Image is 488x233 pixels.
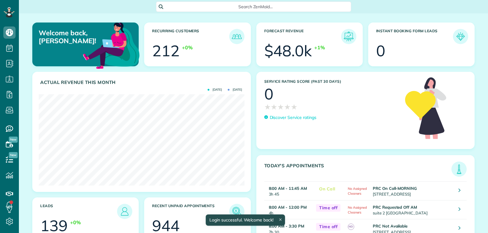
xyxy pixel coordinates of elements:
[264,163,452,177] h3: Today's Appointments
[454,30,467,43] img: icon_form_leads-04211a6a04a5b2264e4ee56bc0799ec3eb69b7e499cbb523a139df1d13a81ae0.png
[231,30,243,43] img: icon_recurring_customers-cf858462ba22bcd05b5a5880d41d6543d210077de5bb9ebc9590e49fd87d84ed.png
[277,102,284,112] span: ★
[264,79,399,84] h3: Service Rating score (past 30 days)
[264,114,316,121] a: Discover Service ratings
[284,102,291,112] span: ★
[316,204,340,212] span: Time off
[206,214,285,226] div: Login successful. Welcome back!
[264,182,313,200] td: 3h 45
[314,44,325,51] div: +1%
[264,200,313,219] td: 4h
[182,44,193,51] div: +0%
[152,43,180,58] div: 212
[316,185,339,193] span: On Call
[348,186,367,196] span: No Assigned Cleaners
[348,224,354,230] span: ND
[269,224,304,228] strong: 8:00 AM - 3:30 PM
[264,43,312,58] div: $48.0k
[119,205,131,217] img: icon_leads-1bed01f49abd5b7fead27621c3d59655bb73ed531f8eeb49469d10e621d6b896.png
[82,16,141,75] img: dashboard_welcome-42a62b7d889689a78055ac9021e634bf52bae3f8056760290aed330b23ab8690.png
[271,102,277,112] span: ★
[376,43,385,58] div: 0
[291,102,297,112] span: ★
[270,114,316,121] p: Discover Service ratings
[371,200,454,219] td: suite 2 [GEOGRAPHIC_DATA]
[40,204,117,219] h3: Leads
[373,186,417,191] strong: PRC On Call-MORNING
[228,88,242,91] span: [DATE]
[208,88,222,91] span: [DATE]
[343,30,355,43] img: icon_forecast_revenue-8c13a41c7ed35a8dcfafea3cbb826a0462acb37728057bba2d056411b612bbbe.png
[40,80,244,85] h3: Actual Revenue this month
[373,224,408,228] strong: PRC Not Available
[371,182,454,200] td: [STREET_ADDRESS]
[373,205,417,210] strong: PRC Requested Off AM
[264,29,341,44] h3: Forecast Revenue
[264,86,273,102] div: 0
[264,102,271,112] span: ★
[269,205,307,210] strong: 8:00 AM - 12:00 PM
[9,152,18,158] span: New
[152,204,229,219] h3: Recent unpaid appointments
[70,219,81,226] div: +0%
[376,29,453,44] h3: Instant Booking Form Leads
[453,163,465,175] img: icon_todays_appointments-901f7ab196bb0bea1936b74009e4eb5ffbc2d2711fa7634e0d609ed5ef32b18b.png
[9,137,18,143] span: New
[316,223,340,231] span: Time off
[348,205,367,214] span: No Assigned Cleaners
[39,29,104,45] p: Welcome back, [PERSON_NAME]!
[231,205,243,217] img: icon_unpaid_appointments-47b8ce3997adf2238b356f14209ab4cced10bd1f174958f3ca8f1d0dd7fffeee.png
[269,186,307,191] strong: 8:00 AM - 11:45 AM
[152,29,229,44] h3: Recurring Customers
